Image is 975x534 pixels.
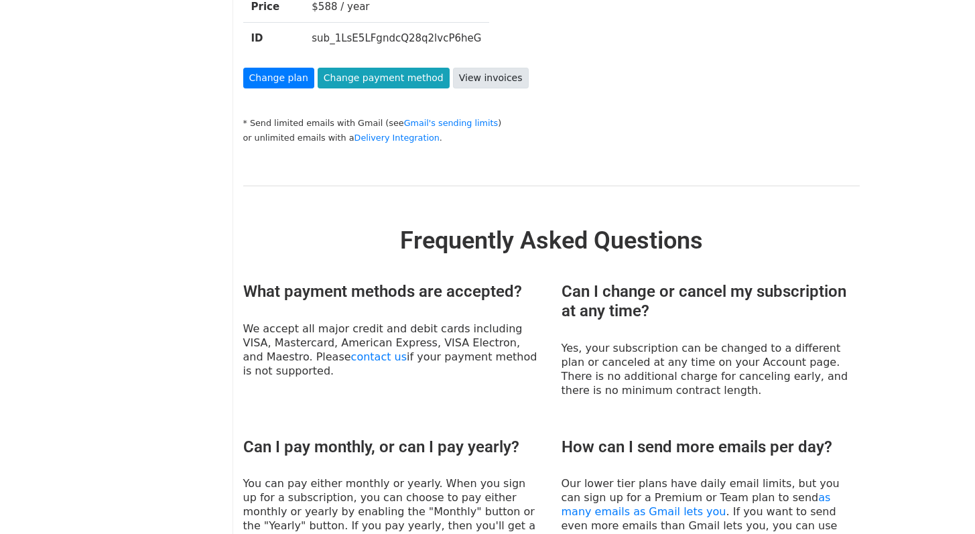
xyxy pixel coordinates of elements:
a: contact us [351,350,407,363]
a: Gmail's sending limits [404,118,499,128]
a: Change plan [243,68,314,88]
h2: Frequently Asked Questions [243,226,860,255]
a: Delivery Integration [354,133,440,143]
h3: Can I change or cancel my subscription at any time? [562,282,860,321]
p: We accept all major credit and debit cards including VISA, Mastercard, American Express, VISA Ele... [243,322,541,378]
a: View invoices [453,68,529,88]
td: sub_1LsE5LFgndcQ28q2lvcP6heG [304,23,489,54]
h3: What payment methods are accepted? [243,282,541,302]
a: Change payment method [318,68,450,88]
h3: Can I pay monthly, or can I pay yearly? [243,438,541,457]
th: ID [243,23,304,54]
p: Yes, your subscription can be changed to a different plan or canceled at any time on your Account... [562,341,860,397]
a: as many emails as Gmail lets you [562,491,831,518]
h3: How can I send more emails per day? [562,438,860,457]
iframe: Chat Widget [908,470,975,534]
small: * Send limited emails with Gmail (see ) or unlimited emails with a . [243,118,502,143]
